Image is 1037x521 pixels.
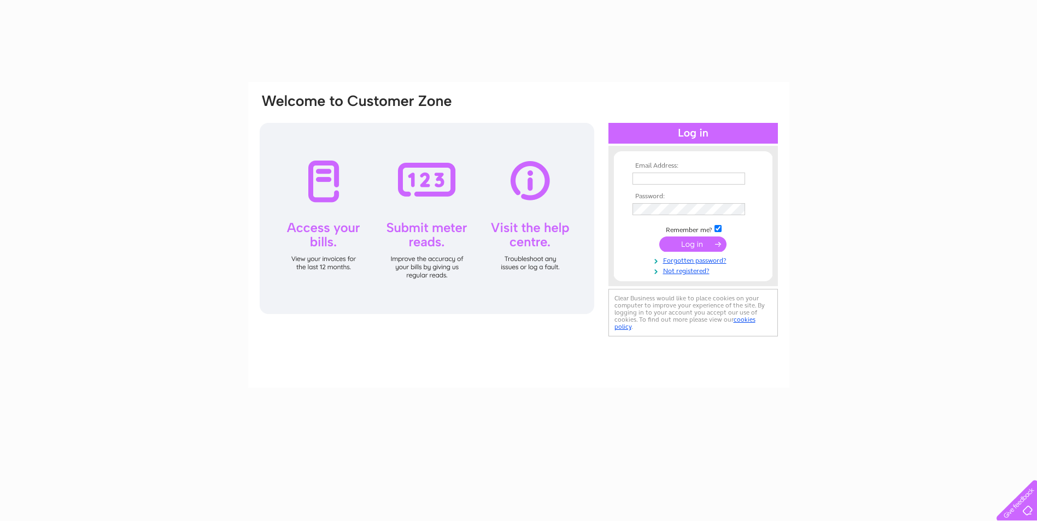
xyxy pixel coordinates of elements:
[630,193,757,200] th: Password:
[632,254,757,265] a: Forgotten password?
[632,265,757,275] a: Not registered?
[608,289,778,336] div: Clear Business would like to place cookies on your computer to improve your experience of the sit...
[659,236,727,252] input: Submit
[614,316,755,330] a: cookies policy
[630,162,757,170] th: Email Address:
[630,223,757,234] td: Remember me?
